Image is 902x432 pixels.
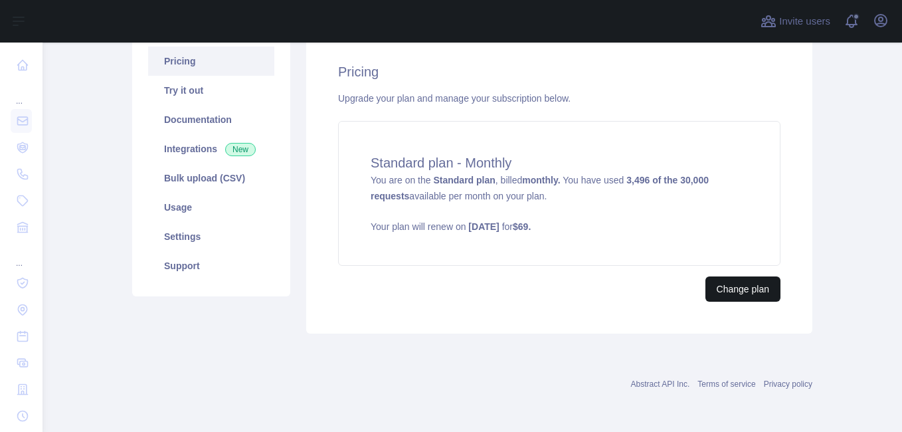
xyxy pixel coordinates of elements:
a: Pricing [148,47,274,76]
strong: Standard plan [433,175,495,185]
a: Support [148,251,274,280]
p: Your plan will renew on for [371,220,748,233]
a: Usage [148,193,274,222]
span: You are on the , billed You have used available per month on your plan. [371,175,748,233]
div: Upgrade your plan and manage your subscription below. [338,92,780,105]
strong: $ 69 . [513,221,531,232]
strong: [DATE] [468,221,499,232]
strong: 3,496 of the 30,000 requests [371,175,709,201]
div: ... [11,242,32,269]
a: Documentation [148,105,274,134]
a: Abstract API Inc. [631,379,690,389]
a: Settings [148,222,274,251]
h2: Pricing [338,62,780,81]
strong: monthly. [522,175,560,185]
a: Integrations New [148,134,274,163]
a: Terms of service [697,379,755,389]
a: Try it out [148,76,274,105]
a: Privacy policy [764,379,812,389]
button: Invite users [758,11,833,32]
span: Invite users [779,14,830,29]
span: New [225,143,256,156]
a: Bulk upload (CSV) [148,163,274,193]
button: Change plan [705,276,780,302]
h4: Standard plan - Monthly [371,154,748,172]
div: ... [11,80,32,106]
